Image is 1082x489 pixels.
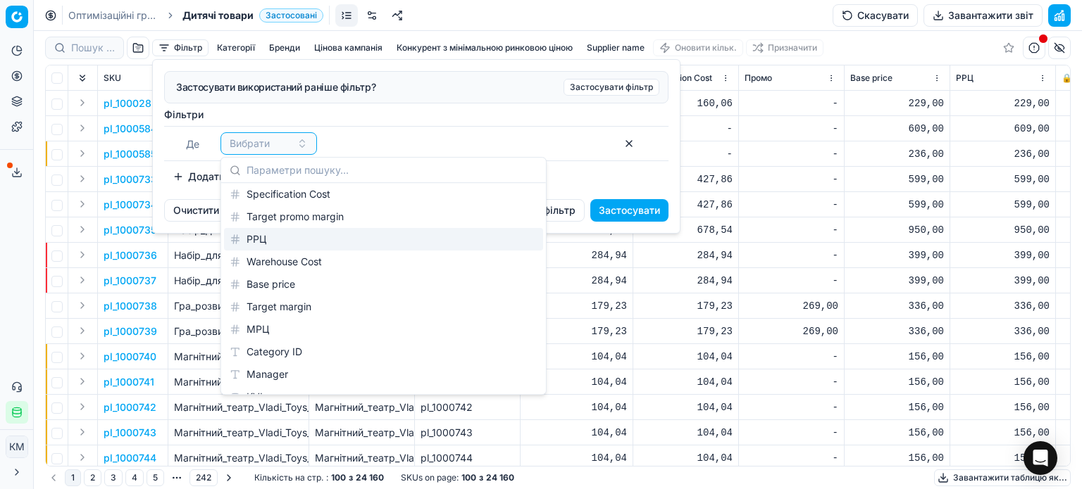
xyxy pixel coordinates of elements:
[186,138,199,150] span: Де
[224,228,543,250] div: РРЦ
[164,108,669,122] label: Фiльтри
[164,165,268,188] button: Додати фільтр
[224,273,543,296] div: Base price
[224,341,543,363] div: Category ID
[176,80,657,94] div: Застосувати використаний раніше фільтр?
[224,205,543,228] div: Target promo margin
[224,363,543,386] div: Manager
[230,136,270,151] span: Вибрати
[224,250,543,273] div: Warehouse Cost
[164,199,228,222] button: Очистити
[224,318,543,341] div: МРЦ
[247,156,537,184] input: Параметри пошуку...
[224,296,543,318] div: Target margin
[221,183,546,394] div: Suggestions
[590,199,669,222] button: Застосувати
[224,386,543,408] div: KVI
[564,79,659,96] button: Застосувати фільтр
[224,183,543,205] div: Specification Cost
